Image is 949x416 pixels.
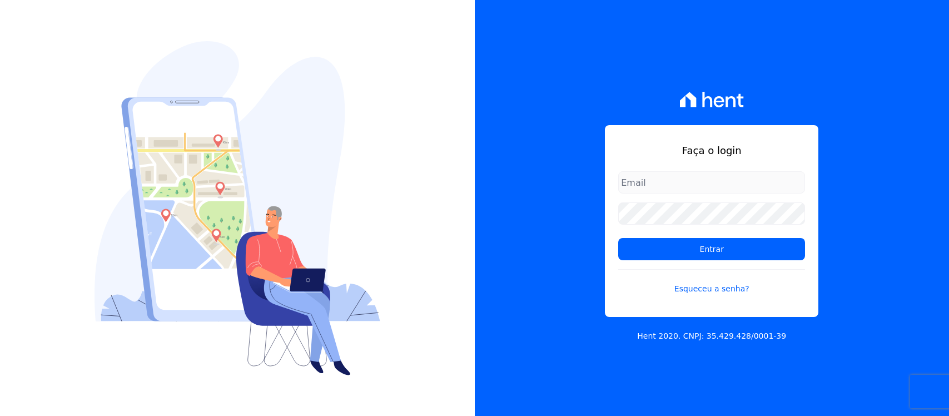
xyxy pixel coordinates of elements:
a: Esqueceu a senha? [618,269,805,295]
input: Entrar [618,238,805,260]
p: Hent 2020. CNPJ: 35.429.428/0001-39 [637,330,786,342]
input: Email [618,171,805,194]
h1: Faça o login [618,143,805,158]
img: Login [95,41,380,375]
